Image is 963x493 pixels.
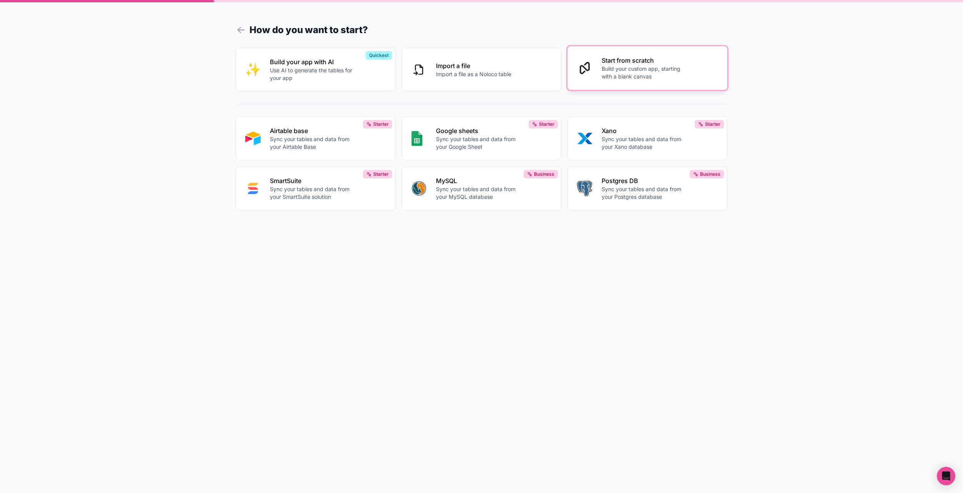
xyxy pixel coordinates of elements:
[402,48,562,92] button: Import a fileImport a file as a Noloco table
[602,65,687,80] p: Build your custom app, starting with a blank canvas
[236,48,396,92] button: INTERNAL_WITH_AIBuild your app with AIUse AI to generate the tables for your appQuickest
[373,121,389,127] span: Starter
[411,131,422,146] img: GOOGLE_SHEETS
[373,171,389,177] span: Starter
[270,57,355,67] p: Build your app with AI
[270,135,355,151] p: Sync your tables and data from your Airtable Base
[436,176,521,185] p: MySQL
[937,467,955,485] div: Open Intercom Messenger
[602,56,687,65] p: Start from scratch
[567,117,727,160] button: XANOXanoSync your tables and data from your Xano databaseStarter
[270,185,355,201] p: Sync your tables and data from your SmartSuite solution
[402,167,562,210] button: MYSQLMySQLSync your tables and data from your MySQL databaseBusiness
[602,176,687,185] p: Postgres DB
[567,167,727,210] button: POSTGRESPostgres DBSync your tables and data from your Postgres databaseBusiness
[245,131,261,146] img: AIRTABLE
[567,46,727,90] button: Start from scratchBuild your custom app, starting with a blank canvas
[270,176,355,185] p: SmartSuite
[270,126,355,135] p: Airtable base
[436,135,521,151] p: Sync your tables and data from your Google Sheet
[700,171,720,177] span: Business
[411,181,427,196] img: MYSQL
[539,121,554,127] span: Starter
[245,62,261,77] img: INTERNAL_WITH_AI
[436,61,511,70] p: Import a file
[602,135,687,151] p: Sync your tables and data from your Xano database
[577,181,592,196] img: POSTGRES
[602,126,687,135] p: Xano
[236,117,396,160] button: AIRTABLEAirtable baseSync your tables and data from your Airtable BaseStarter
[436,185,521,201] p: Sync your tables and data from your MySQL database
[534,171,554,177] span: Business
[270,67,355,82] p: Use AI to generate the tables for your app
[236,167,396,210] button: SMART_SUITESmartSuiteSync your tables and data from your SmartSuite solutionStarter
[436,70,511,78] p: Import a file as a Noloco table
[366,51,392,60] div: Quickest
[236,23,727,37] h1: How do you want to start?
[602,185,687,201] p: Sync your tables and data from your Postgres database
[245,181,261,196] img: SMART_SUITE
[402,117,562,160] button: GOOGLE_SHEETSGoogle sheetsSync your tables and data from your Google SheetStarter
[705,121,720,127] span: Starter
[436,126,521,135] p: Google sheets
[577,131,592,146] img: XANO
